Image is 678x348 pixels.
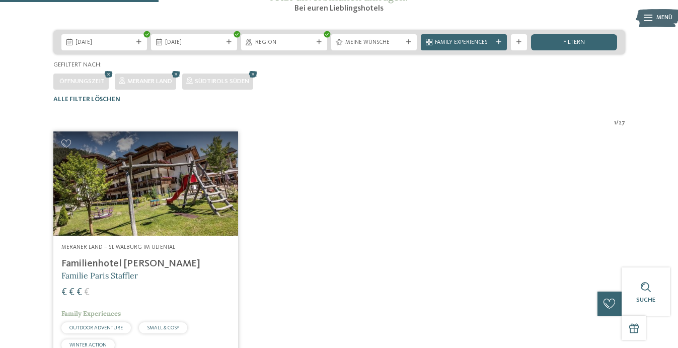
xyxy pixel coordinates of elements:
[616,119,619,127] span: /
[69,325,123,330] span: OUTDOOR ADVENTURE
[195,78,249,85] span: Südtirols Süden
[77,288,82,298] span: €
[53,96,120,103] span: Alle Filter löschen
[53,61,102,68] span: Gefiltert nach:
[563,39,585,46] span: filtern
[61,244,175,250] span: Meraner Land – St. Walburg im Ultental
[294,5,384,13] span: Bei euren Lieblingshotels
[127,78,172,85] span: Meraner Land
[69,288,74,298] span: €
[84,288,90,298] span: €
[614,119,616,127] span: 1
[435,39,493,47] span: Family Experiences
[59,78,105,85] span: Öffnungszeit
[61,270,138,281] span: Familie Paris Staffler
[165,39,223,47] span: [DATE]
[53,131,239,236] img: Familienhotels gesucht? Hier findet ihr die besten!
[61,309,121,318] span: Family Experiences
[345,39,403,47] span: Meine Wünsche
[76,39,133,47] span: [DATE]
[69,342,107,347] span: WINTER ACTION
[147,325,179,330] span: SMALL & COSY
[619,119,625,127] span: 27
[61,288,67,298] span: €
[255,39,313,47] span: Region
[61,258,231,270] h4: Familienhotel [PERSON_NAME]
[636,297,655,303] span: Suche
